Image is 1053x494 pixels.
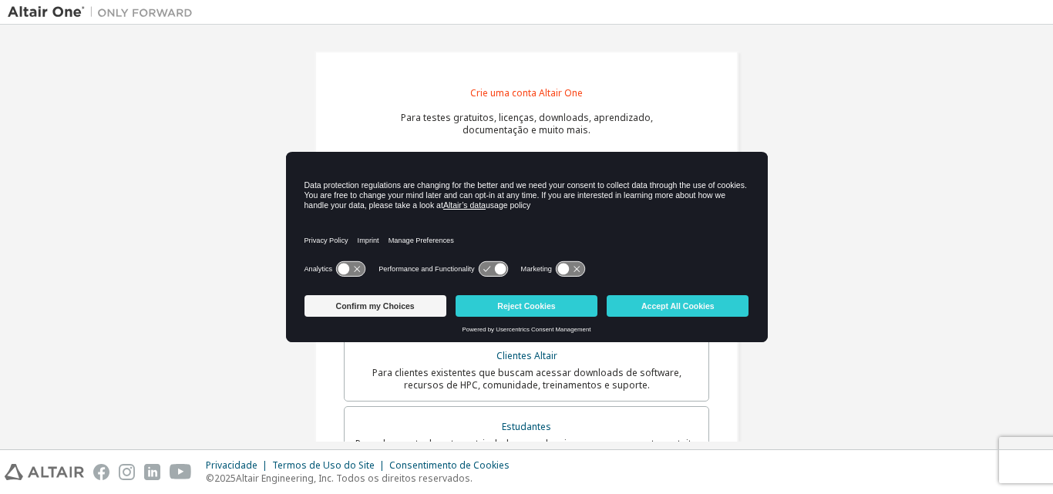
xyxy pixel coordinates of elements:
[236,472,473,485] font: Altair Engineering, Inc. Todos os direitos reservados.
[5,464,84,480] img: altair_logo.svg
[170,464,192,480] img: youtube.svg
[8,5,200,20] img: Altair Um
[470,86,583,99] font: Crie uma conta Altair One
[206,459,257,472] font: Privacidade
[463,123,590,136] font: documentação e muito mais.
[144,464,160,480] img: linkedin.svg
[372,366,681,392] font: Para clientes existentes que buscam acessar downloads de software, recursos de HPC, comunidade, t...
[389,459,510,472] font: Consentimento de Cookies
[502,420,551,433] font: Estudantes
[496,349,557,362] font: Clientes Altair
[355,437,698,462] font: Para alunos atualmente matriculados que desejam acessar o pacote gratuito Altair Student Edition ...
[214,472,236,485] font: 2025
[93,464,109,480] img: facebook.svg
[119,464,135,480] img: instagram.svg
[401,111,653,124] font: Para testes gratuitos, licenças, downloads, aprendizado,
[206,472,214,485] font: ©
[272,459,375,472] font: Termos de Uso do Site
